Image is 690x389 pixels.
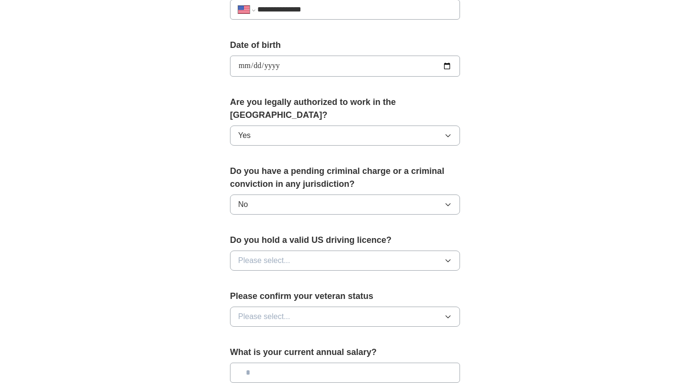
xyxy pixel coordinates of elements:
label: Do you have a pending criminal charge or a criminal conviction in any jurisdiction? [230,165,460,191]
label: Date of birth [230,39,460,52]
span: Yes [238,130,251,141]
button: Please select... [230,307,460,327]
button: Please select... [230,251,460,271]
span: Please select... [238,311,290,322]
label: Please confirm your veteran status [230,290,460,303]
button: No [230,194,460,215]
label: What is your current annual salary? [230,346,460,359]
span: Please select... [238,255,290,266]
label: Are you legally authorized to work in the [GEOGRAPHIC_DATA]? [230,96,460,122]
button: Yes [230,126,460,146]
span: No [238,199,248,210]
label: Do you hold a valid US driving licence? [230,234,460,247]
